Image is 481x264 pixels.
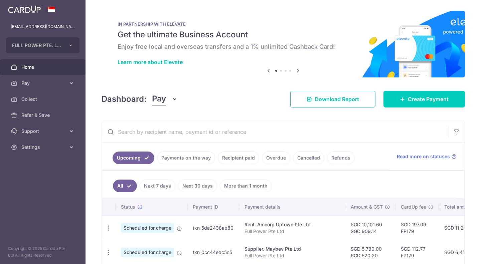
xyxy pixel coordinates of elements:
[113,180,137,192] a: All
[118,29,449,40] h5: Get the ultimate Business Account
[262,152,290,164] a: Overdue
[102,93,147,105] h4: Dashboard:
[121,248,174,257] span: Scheduled for charge
[187,198,239,216] th: Payment ID
[152,93,178,105] button: Pay
[21,80,65,86] span: Pay
[351,204,383,210] span: Amount & GST
[178,180,217,192] a: Next 30 days
[113,152,154,164] a: Upcoming
[121,223,174,233] span: Scheduled for charge
[8,5,41,13] img: CardUp
[21,96,65,102] span: Collect
[408,95,449,103] span: Create Payment
[438,244,474,261] iframe: Opens a widget where you can find more information
[157,152,215,164] a: Payments on the way
[245,246,340,252] div: Supplier. Maybev Pte Ltd
[315,95,359,103] span: Download Report
[102,121,449,143] input: Search by recipient name, payment id or reference
[218,152,259,164] a: Recipient paid
[397,153,450,160] span: Read more on statuses
[118,43,449,51] h6: Enjoy free local and overseas transfers and a 1% unlimited Cashback Card!
[220,180,272,192] a: More than 1 month
[293,152,324,164] a: Cancelled
[401,204,426,210] span: CardUp fee
[152,93,166,105] span: Pay
[290,91,375,107] a: Download Report
[118,21,449,27] p: IN PARTNERSHIP WITH ELEVATE
[12,42,61,49] span: FULL POWER PTE. LTD.
[245,252,340,259] p: Full Power Pte Ltd
[121,204,135,210] span: Status
[21,64,65,70] span: Home
[397,153,457,160] a: Read more on statuses
[383,91,465,107] a: Create Payment
[21,128,65,135] span: Support
[444,204,466,210] span: Total amt.
[6,37,79,53] button: FULL POWER PTE. LTD.
[245,228,340,235] p: Full Power Pte Ltd
[239,198,345,216] th: Payment details
[21,144,65,151] span: Settings
[21,112,65,118] span: Refer & Save
[187,216,239,240] td: txn_5da2438ab80
[327,152,355,164] a: Refunds
[118,59,183,65] a: Learn more about Elevate
[11,23,75,30] p: [EMAIL_ADDRESS][DOMAIN_NAME]
[395,216,439,240] td: SGD 197.09 FP179
[102,11,465,77] img: Renovation banner
[245,221,340,228] div: Rent. Amcorp Uptown Pte Ltd
[140,180,175,192] a: Next 7 days
[345,216,395,240] td: SGD 10,101.60 SGD 909.14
